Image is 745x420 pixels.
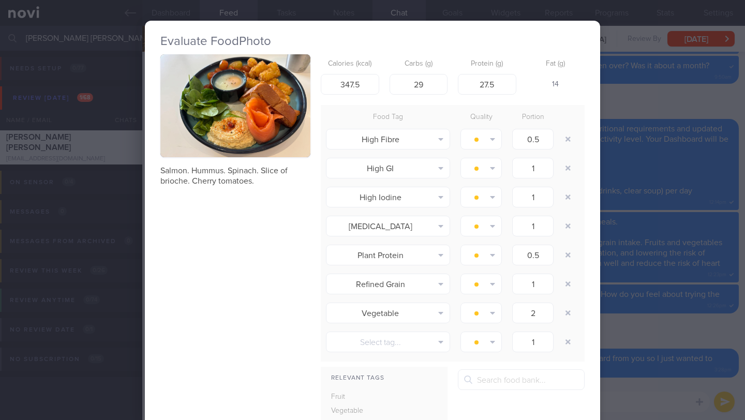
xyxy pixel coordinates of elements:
label: Carbs (g) [394,59,444,69]
button: Vegetable [326,303,450,323]
input: 1.0 [512,274,554,294]
button: High Iodine [326,187,450,207]
input: 1.0 [512,187,554,207]
div: Food Tag [321,110,455,125]
input: 1.0 [512,216,554,236]
button: Refined Grain [326,274,450,294]
p: Salmon. Hummus. Spinach. Slice of brioche. Cherry tomatoes. [160,166,310,186]
div: Vegetable [321,404,387,418]
input: 1.0 [512,303,554,323]
label: Protein (g) [462,59,512,69]
input: Search food bank... [458,369,585,390]
h2: Evaluate Food Photo [160,34,585,49]
button: Select tag... [326,332,450,352]
input: 1.0 [512,245,554,265]
div: Quality [455,110,507,125]
button: High GI [326,158,450,178]
input: 1.0 [512,158,554,178]
button: Plant Protein [326,245,450,265]
div: Fruit [321,390,387,404]
div: 14 [527,74,585,96]
div: Relevant Tags [321,372,448,385]
div: Portion [507,110,559,125]
input: 1.0 [512,332,554,352]
label: Calories (kcal) [325,59,375,69]
button: High Fibre [326,129,450,149]
input: 1.0 [512,129,554,149]
img: Salmon. Hummus. Spinach. Slice of brioche. Cherry tomatoes. [160,54,310,157]
input: 33 [390,74,448,95]
button: [MEDICAL_DATA] [326,216,450,236]
input: 250 [321,74,379,95]
input: 9 [458,74,516,95]
label: Fat (g) [531,59,581,69]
